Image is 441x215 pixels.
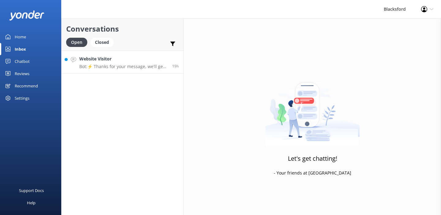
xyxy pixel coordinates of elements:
div: Support Docs [19,184,44,197]
a: Open [66,39,90,45]
div: Help [27,197,36,209]
h4: Website Visitor [79,56,168,62]
div: Inbox [15,43,26,55]
div: Home [15,31,26,43]
a: Website VisitorBot:⚡ Thanks for your message, we'll get back to you as soon as we can. You're als... [62,51,183,74]
p: Bot: ⚡ Thanks for your message, we'll get back to you as soon as we can. You're also welcome to k... [79,64,168,69]
div: Reviews [15,67,29,80]
a: Closed [90,39,117,45]
div: Closed [90,38,114,47]
div: Chatbot [15,55,30,67]
img: yonder-white-logo.png [9,10,44,21]
span: Sep 30 2025 03:24pm (UTC -06:00) America/Chihuahua [172,63,179,69]
img: artwork of a man stealing a conversation from at giant smartphone [265,69,360,146]
p: - Your friends at [GEOGRAPHIC_DATA] [274,170,351,176]
div: Settings [15,92,29,104]
div: Open [66,38,87,47]
h2: Conversations [66,23,179,35]
h3: Let's get chatting! [288,154,337,163]
div: Recommend [15,80,38,92]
